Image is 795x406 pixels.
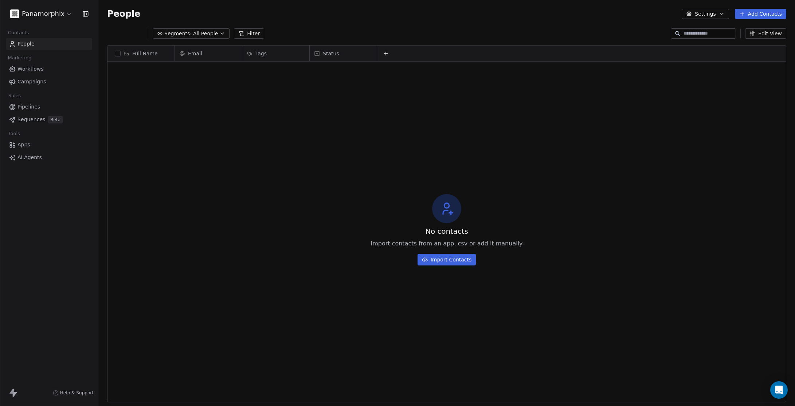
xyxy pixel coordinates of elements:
[17,40,35,48] span: People
[17,103,40,111] span: Pipelines
[735,9,786,19] button: Add Contacts
[323,50,339,57] span: Status
[10,9,19,18] img: Screenshot%202025-09-10%20at%2016.11.01.png
[6,101,92,113] a: Pipelines
[48,116,63,123] span: Beta
[107,46,175,61] div: Full Name
[745,28,786,39] button: Edit View
[17,116,45,123] span: Sequences
[107,62,175,385] div: grid
[6,139,92,151] a: Apps
[22,9,64,19] span: Panamorphix
[5,90,24,101] span: Sales
[425,226,468,236] span: No contacts
[770,381,788,399] div: Open Intercom Messenger
[6,114,92,126] a: SequencesBeta
[310,46,377,61] div: Status
[6,76,92,88] a: Campaigns
[242,46,309,61] div: Tags
[175,46,242,61] div: Email
[9,8,74,20] button: Panamorphix
[5,27,32,38] span: Contacts
[6,38,92,50] a: People
[17,154,42,161] span: AI Agents
[17,65,44,73] span: Workflows
[60,390,94,396] span: Help & Support
[5,128,23,139] span: Tools
[5,52,35,63] span: Marketing
[17,141,30,149] span: Apps
[107,8,140,19] span: People
[682,9,729,19] button: Settings
[371,239,522,248] span: Import contacts from an app, csv or add it manually
[6,151,92,163] a: AI Agents
[234,28,264,39] button: Filter
[53,390,94,396] a: Help & Support
[188,50,202,57] span: Email
[6,63,92,75] a: Workflows
[17,78,46,86] span: Campaigns
[175,62,787,385] div: grid
[255,50,267,57] span: Tags
[193,30,218,38] span: All People
[418,254,476,265] button: Import Contacts
[132,50,158,57] span: Full Name
[418,251,476,265] a: Import Contacts
[164,30,192,38] span: Segments:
